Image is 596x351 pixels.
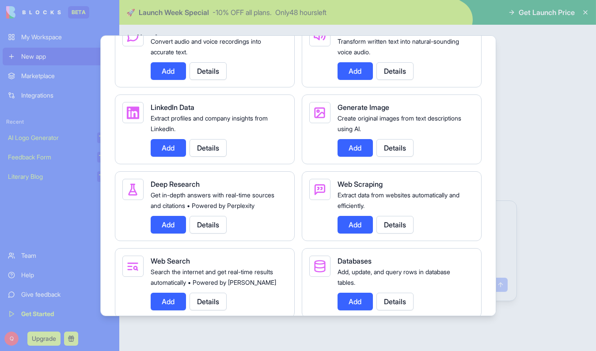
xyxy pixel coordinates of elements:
span: LinkedIn Data [151,103,194,112]
button: Add [338,216,373,234]
button: Add [151,62,186,80]
span: Databases [338,257,372,265]
button: Details [376,139,414,157]
span: Extract profiles and company insights from LinkedIn. [151,114,268,132]
span: Generate Image [338,103,389,112]
button: Details [190,293,227,310]
button: Details [190,216,227,234]
button: Add [338,139,373,157]
span: Web Search [151,257,190,265]
span: Search the internet and get real-time results automatically • Powered by [PERSON_NAME] [151,268,276,286]
button: Details [190,62,227,80]
button: Details [376,62,414,80]
span: Extract data from websites automatically and efficiently. [338,191,459,209]
button: Add [338,62,373,80]
button: Add [151,293,186,310]
span: Get in-depth answers with real-time sources and citations • Powered by Perplexity [151,191,274,209]
span: Add, update, and query rows in database tables. [338,268,450,286]
span: Web Scraping [338,180,383,189]
span: Transform written text into natural-sounding voice audio. [338,38,459,56]
span: Create original images from text descriptions using AI. [338,114,461,132]
button: Details [376,293,414,310]
button: Details [376,216,414,234]
button: Add [151,216,186,234]
button: Details [190,139,227,157]
span: Deep Research [151,180,200,189]
button: Add [338,293,373,310]
button: Add [151,139,186,157]
span: Convert audio and voice recordings into accurate text. [151,38,261,56]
